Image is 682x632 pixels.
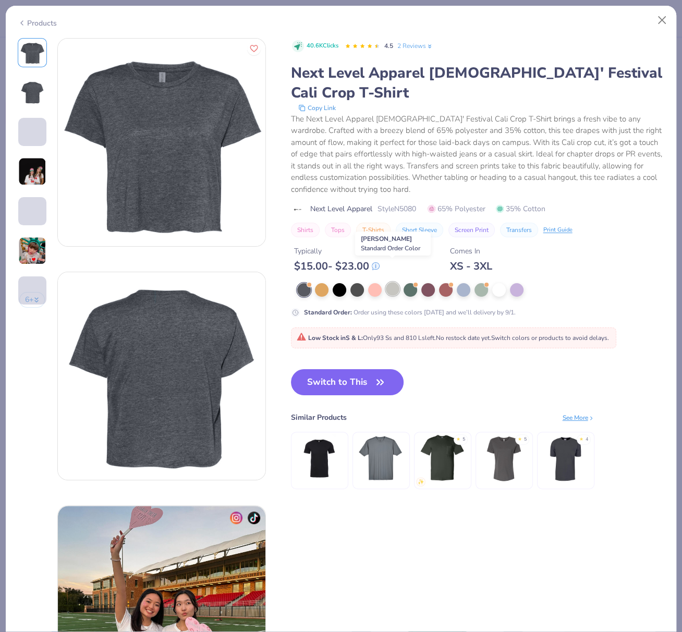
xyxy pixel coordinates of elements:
img: Front [58,39,265,246]
div: 5 [462,436,465,443]
span: 35% Cotton [496,203,545,214]
img: Back [20,80,45,105]
div: 5 [524,436,527,443]
img: insta-icon.png [230,512,242,524]
img: User generated content [18,157,46,186]
button: Transfers [500,223,538,237]
span: Standard Order Color [361,244,420,252]
button: Switch to This [291,369,404,395]
div: 4 [586,436,588,443]
button: Shirts [291,223,320,237]
div: XS - 3XL [450,260,492,273]
div: See More [563,413,594,422]
div: ★ [518,436,522,440]
img: User generated content [18,237,46,265]
span: 4.5 [384,42,393,50]
button: Tops [325,223,351,237]
span: Next Level Apparel [310,203,372,214]
div: [PERSON_NAME] [355,232,431,256]
img: Gildan Adult 5.5 oz., 50/50 Pocket T-Shirt [418,434,467,483]
img: tiktok-icon.png [248,512,260,524]
span: Only 93 Ss and 810 Ls left. Switch colors or products to avoid delays. [297,334,609,342]
strong: Standard Order : [304,308,352,317]
img: Back [58,272,265,480]
button: T-Shirts [356,223,391,237]
strong: Low Stock in S & L : [308,334,363,342]
button: Like [247,42,261,55]
div: ★ [579,436,583,440]
div: Comes In [450,246,492,257]
div: The Next Level Apparel [DEMOGRAPHIC_DATA]' Festival Cali Crop T-Shirt brings a fresh vibe to any ... [291,113,665,196]
img: User generated content [18,146,20,174]
div: Products [18,18,57,29]
a: 2 Reviews [397,41,433,51]
img: User generated content [18,225,20,253]
span: Style N5080 [377,203,416,214]
div: Print Guide [543,226,573,235]
div: Typically [294,246,380,257]
img: Bella + Canvas Ladies' Relaxed Jersey Short-Sleeve T-Shirt [479,434,529,483]
button: Screen Print [448,223,495,237]
img: brand logo [291,205,305,214]
div: ★ [456,436,460,440]
div: $ 15.00 - $ 23.00 [294,260,380,273]
button: Short Sleeve [396,223,443,237]
img: User generated content [18,305,20,333]
img: Next Level Men's Sueded Crew [295,434,344,483]
img: Shaka Wear Adult Max Heavyweight T-Shirt [541,434,590,483]
div: Similar Products [291,412,347,423]
button: copy to clipboard [295,103,339,113]
img: UltraClub Men's Cool & Dry Sport Performance Interlock T-Shirt [356,434,406,483]
img: newest.gif [418,479,424,485]
div: Next Level Apparel [DEMOGRAPHIC_DATA]' Festival Cali Crop T-Shirt [291,63,665,103]
div: 4.5 Stars [345,38,380,55]
span: 65% Polyester [428,203,485,214]
button: Close [652,10,672,30]
span: 40.6K Clicks [307,42,338,51]
img: Front [20,40,45,65]
div: Order using these colors [DATE] and we’ll delivery by 9/1. [304,308,516,317]
span: No restock date yet. [436,334,491,342]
